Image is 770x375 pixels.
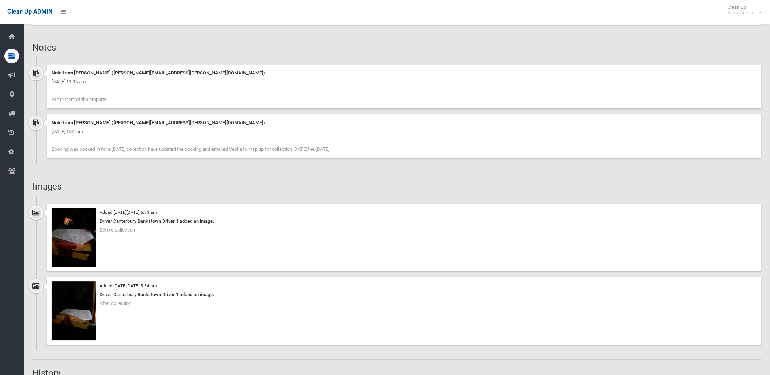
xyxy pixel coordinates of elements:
[52,118,757,127] div: Note from [PERSON_NAME] ([PERSON_NAME][EMAIL_ADDRESS][PERSON_NAME][DOMAIN_NAME])
[52,217,757,226] div: Driver Canterbury Bankstown Driver 1 added an image.
[100,283,157,288] small: Added [DATE][DATE] 5:34 am
[52,208,96,267] img: 2025-08-2805.33.095954166551054157381.jpg
[100,210,157,215] small: Added [DATE][DATE] 5:33 am
[52,69,757,77] div: Note from [PERSON_NAME] ([PERSON_NAME][EMAIL_ADDRESS][PERSON_NAME][DOMAIN_NAME])
[52,281,96,340] img: 2025-08-2805.34.304846206790574814366.jpg
[52,77,757,86] div: [DATE] 11:06 am
[52,97,106,102] span: At the front of the property
[100,227,135,233] span: Before collection
[100,301,131,306] span: After collection
[52,290,757,299] div: Driver Canterbury Bankstown Driver 1 added an image.
[7,8,52,15] span: Clean Up ADMIN
[32,43,761,52] h2: Notes
[32,182,761,191] h2: Images
[52,146,329,152] span: Booking was booked in for a [DATE] collection have updated the booking and emailed Veolia to map ...
[724,4,761,15] span: Clean Up
[52,127,757,136] div: [DATE] 1:51 pm
[728,10,753,15] small: Super Admin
